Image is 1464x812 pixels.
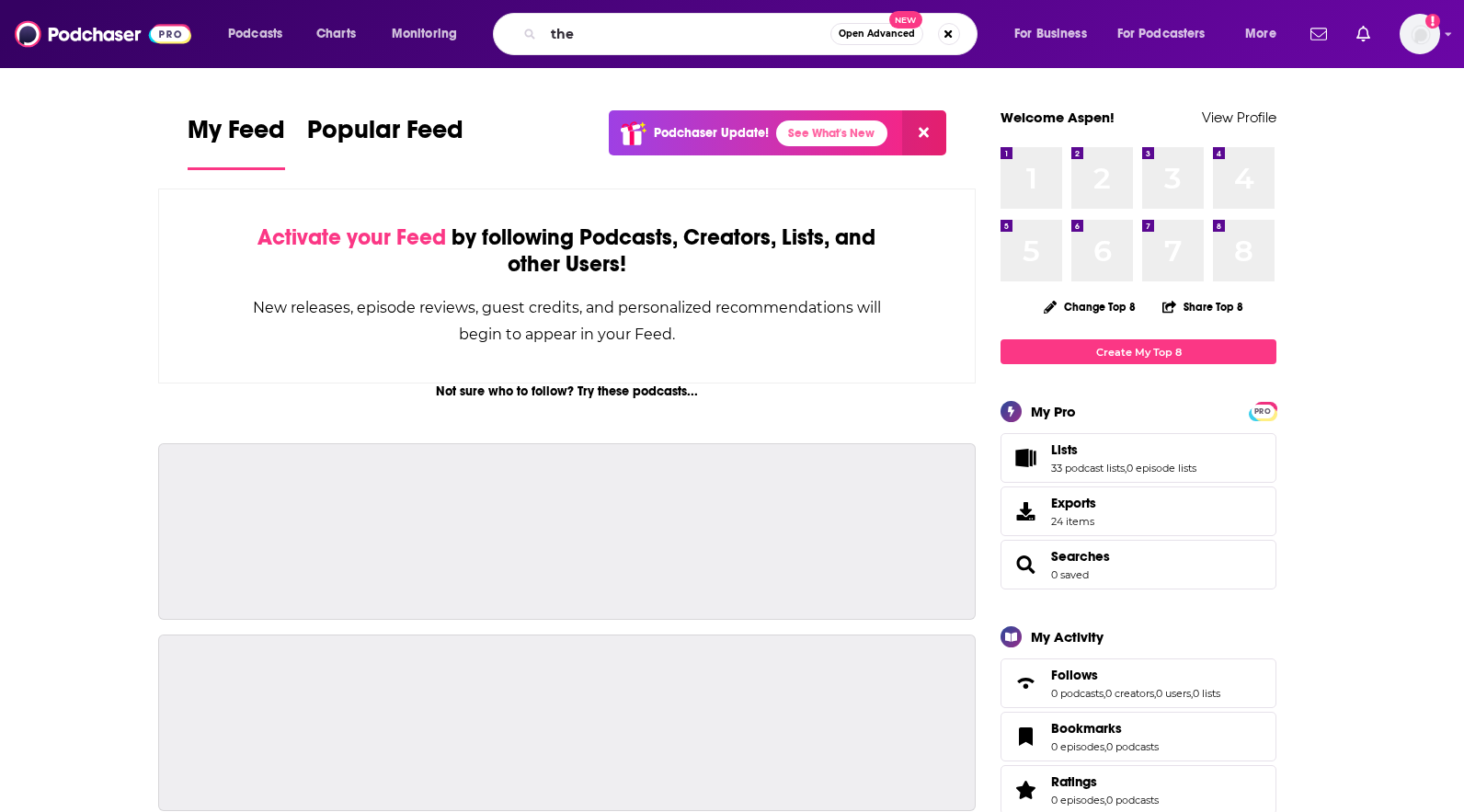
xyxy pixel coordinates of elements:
[1051,667,1098,683] span: Follows
[1051,495,1096,511] span: Exports
[1033,295,1147,318] button: Change Top 8
[1154,687,1156,700] span: ,
[1001,712,1276,761] span: Bookmarks
[543,19,830,49] input: Search podcasts, credits, & more...
[1245,21,1276,47] span: More
[839,29,915,39] span: Open Advanced
[1031,628,1104,646] div: My Activity
[188,114,285,170] a: My Feed
[1106,740,1159,753] a: 0 podcasts
[1001,433,1276,483] span: Lists
[307,114,463,156] span: Popular Feed
[1252,405,1274,418] span: PRO
[1252,404,1274,417] a: PRO
[1007,552,1044,578] a: Searches
[1001,19,1110,49] button: open menu
[1400,14,1440,54] span: Logged in as aspenm13
[1127,462,1196,475] a: 0 episode lists
[1051,568,1089,581] a: 0 saved
[1007,670,1044,696] a: Follows
[15,17,191,51] img: Podchaser - Follow, Share and Rate Podcasts
[1106,794,1159,806] a: 0 podcasts
[1051,667,1220,683] a: Follows
[1117,21,1206,47] span: For Podcasters
[830,23,923,45] button: Open AdvancedNew
[510,13,995,55] div: Search podcasts, credits, & more...
[215,19,306,49] button: open menu
[1051,515,1096,528] span: 24 items
[1051,441,1196,458] a: Lists
[1007,724,1044,749] a: Bookmarks
[1104,687,1105,700] span: ,
[1001,339,1276,364] a: Create My Top 8
[889,11,922,29] span: New
[257,223,446,251] span: Activate your Feed
[158,383,976,399] div: Not sure who to follow? Try these podcasts...
[1051,773,1097,790] span: Ratings
[251,224,883,278] div: by following Podcasts, Creators, Lists, and other Users!
[1007,498,1044,524] span: Exports
[1303,18,1334,50] a: Show notifications dropdown
[1232,19,1299,49] button: open menu
[1051,462,1125,475] a: 33 podcast lists
[1156,687,1191,700] a: 0 users
[1104,740,1106,753] span: ,
[1051,441,1078,458] span: Lists
[1193,687,1220,700] a: 0 lists
[188,114,285,156] span: My Feed
[1202,109,1276,126] a: View Profile
[379,19,481,49] button: open menu
[1400,14,1440,54] img: User Profile
[251,294,883,348] div: New releases, episode reviews, guest credits, and personalized recommendations will begin to appe...
[1051,773,1159,790] a: Ratings
[1031,403,1076,420] div: My Pro
[776,120,887,146] a: See What's New
[1001,486,1276,536] a: Exports
[1161,289,1244,325] button: Share Top 8
[304,19,367,49] a: Charts
[1051,740,1104,753] a: 0 episodes
[228,21,282,47] span: Podcasts
[1125,462,1127,475] span: ,
[1001,540,1276,589] span: Searches
[1425,14,1440,29] svg: Add a profile image
[1001,109,1115,126] a: Welcome Aspen!
[1007,445,1044,471] a: Lists
[654,125,769,141] p: Podchaser Update!
[1007,777,1044,803] a: Ratings
[1051,720,1159,737] a: Bookmarks
[1051,687,1104,700] a: 0 podcasts
[1051,548,1110,565] a: Searches
[1001,658,1276,708] span: Follows
[1105,687,1154,700] a: 0 creators
[392,21,457,47] span: Monitoring
[1051,794,1104,806] a: 0 episodes
[1014,21,1087,47] span: For Business
[1349,18,1378,50] a: Show notifications dropdown
[1051,720,1122,737] span: Bookmarks
[1105,19,1232,49] button: open menu
[1191,687,1193,700] span: ,
[307,114,463,170] a: Popular Feed
[1400,14,1440,54] button: Show profile menu
[1104,794,1106,806] span: ,
[316,21,356,47] span: Charts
